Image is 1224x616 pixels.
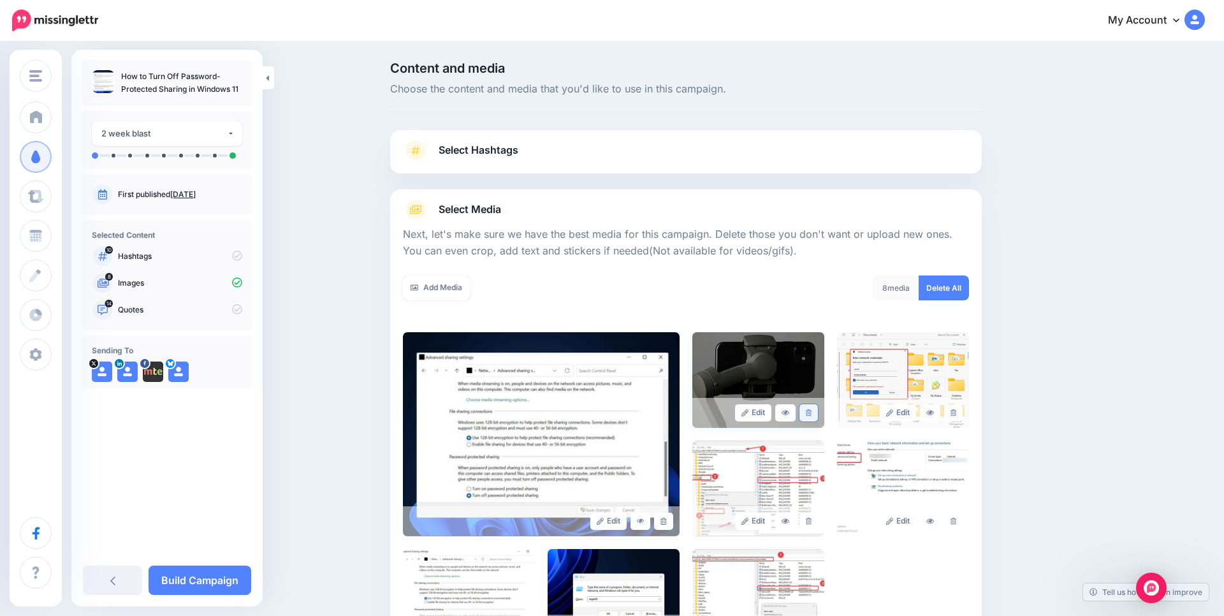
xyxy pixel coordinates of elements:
a: [DATE] [170,189,196,199]
span: 14 [105,300,113,307]
img: 81a49aeb7ee1dd40e5ddb4788400c367_thumb.jpg [92,70,115,93]
div: 2 week blast [101,126,227,141]
img: menu.png [29,70,42,82]
img: user_default_image.png [168,362,189,382]
a: Edit [590,513,627,530]
a: My Account [1095,5,1205,36]
img: user_default_image.png [92,362,112,382]
a: Edit [880,513,916,530]
span: Content and media [390,62,982,75]
p: Quotes [118,304,242,316]
img: user_default_image.png [117,362,138,382]
img: Missinglettr [12,10,98,31]
span: Select Media [439,201,501,218]
a: Select Hashtags [403,140,969,173]
a: Edit [735,513,771,530]
span: 8 [105,273,113,281]
div: Open Intercom Messenger [1136,573,1167,603]
img: 90f92148d21ff43dddca0127cfb7aee2_large.jpg [692,332,824,428]
div: media [873,275,919,300]
p: Next, let's make sure we have the best media for this campaign. Delete those you don't want or up... [403,226,969,260]
img: b76868fdb9716965773d4563e4bf3c97_large.jpg [837,332,969,428]
span: 10 [105,246,113,254]
a: Tell us how we can improve [1083,583,1209,601]
a: Select Media [403,200,969,220]
h4: Selected Content [92,230,242,240]
p: First published [118,189,242,200]
img: 9fa91ebb8284791b52069e82399852cf_large.jpg [837,441,969,536]
span: Choose the content and media that you'd like to use in this campaign. [390,81,982,98]
p: How to Turn Off Password-Protected Sharing in Windows 11 [121,70,242,96]
p: Hashtags [118,251,242,262]
span: Select Hashtags [439,142,518,159]
h4: Sending To [92,346,242,355]
a: Edit [880,404,916,422]
p: Images [118,277,242,289]
img: 310393109_477915214381636_3883985114093244655_n-bsa153274.png [143,362,163,382]
span: 8 [882,283,887,293]
button: 2 week blast [92,121,242,146]
img: fa8de090e59c68c04c63a1617359b6de_large.jpg [692,441,824,536]
img: 81a49aeb7ee1dd40e5ddb4788400c367_large.jpg [403,332,680,536]
a: Edit [735,404,771,422]
a: Add Media [403,275,470,300]
a: Delete All [919,275,969,300]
